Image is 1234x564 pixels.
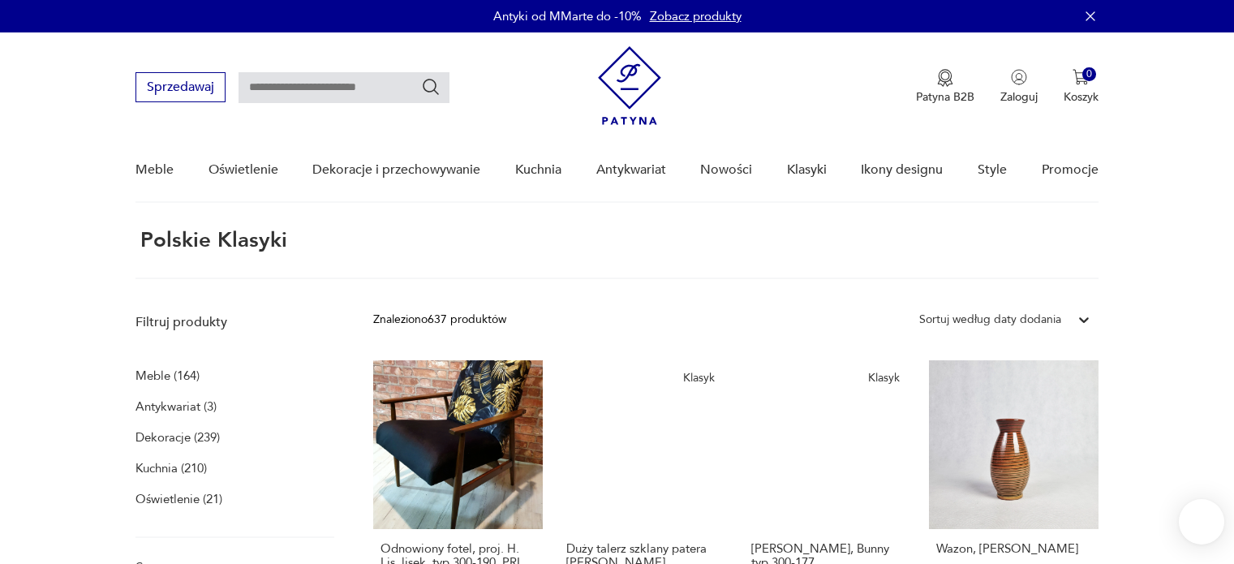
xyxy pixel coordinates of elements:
a: Promocje [1042,139,1099,201]
button: Zaloguj [1000,69,1038,105]
a: Oświetlenie (21) [135,488,222,510]
button: Sprzedawaj [135,72,226,102]
img: Ikona koszyka [1073,69,1089,85]
a: Sprzedawaj [135,83,226,94]
a: Kuchnia [515,139,561,201]
a: Oświetlenie [209,139,278,201]
a: Dekoracje (239) [135,426,220,449]
a: Kuchnia (210) [135,457,207,480]
a: Style [978,139,1007,201]
a: Meble (164) [135,364,200,387]
p: Koszyk [1064,89,1099,105]
a: Antykwariat (3) [135,395,217,418]
img: Ikona medalu [937,69,953,87]
h1: Polskie Klasyki [135,229,287,252]
p: Patyna B2B [916,89,974,105]
a: Dekoracje i przechowywanie [312,139,480,201]
div: 0 [1082,67,1096,81]
p: Filtruj produkty [135,313,334,331]
div: Znaleziono 637 produktów [373,311,506,329]
a: Zobacz produkty [650,8,742,24]
a: Ikony designu [861,139,943,201]
a: Nowości [700,139,752,201]
a: Klasyki [787,139,827,201]
a: Ikona medaluPatyna B2B [916,69,974,105]
button: Patyna B2B [916,69,974,105]
button: 0Koszyk [1064,69,1099,105]
p: Zaloguj [1000,89,1038,105]
div: Sortuj według daty dodania [919,311,1061,329]
img: Patyna - sklep z meblami i dekoracjami vintage [598,46,661,125]
button: Szukaj [421,77,441,97]
iframe: Smartsupp widget button [1179,499,1224,545]
img: Ikonka użytkownika [1011,69,1027,85]
p: Antyki od MMarte do -10% [493,8,642,24]
a: Meble [135,139,174,201]
h3: Wazon, [PERSON_NAME] [936,542,1090,556]
a: Antykwariat [596,139,666,201]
